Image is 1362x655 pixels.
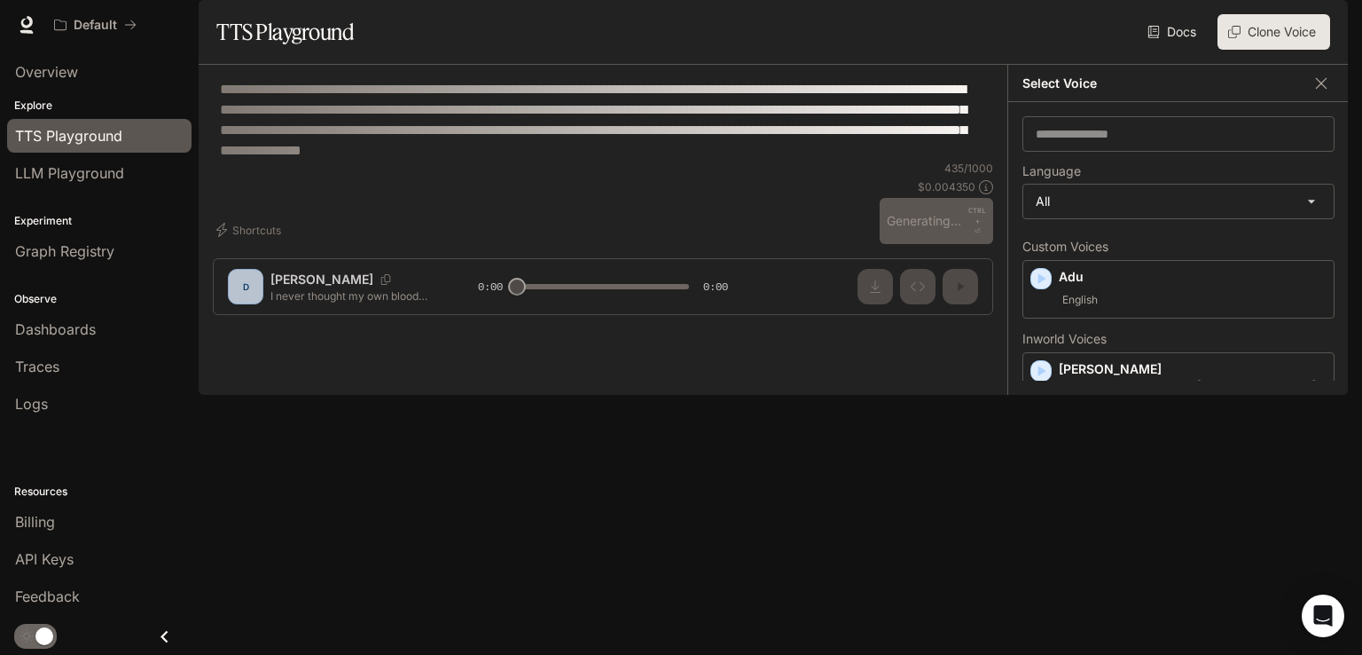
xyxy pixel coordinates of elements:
p: [PERSON_NAME] [1059,360,1327,378]
div: Open Intercom Messenger [1302,595,1344,637]
p: $ 0.004350 [918,179,975,194]
button: Shortcuts [213,216,288,244]
div: All [1023,185,1334,218]
button: All workspaces [46,7,145,43]
p: Inworld Voices [1022,333,1335,345]
p: Adu [1059,268,1327,286]
p: Default [74,18,117,33]
p: Deep, smooth middle-aged male French voice. Composed and calm [1059,378,1327,410]
span: English [1059,289,1101,311]
button: Clone Voice [1217,14,1330,50]
h1: TTS Playground [216,14,354,50]
a: Docs [1144,14,1203,50]
p: Custom Voices [1022,241,1335,253]
p: Language [1022,165,1081,178]
p: 435 / 1000 [944,161,993,176]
